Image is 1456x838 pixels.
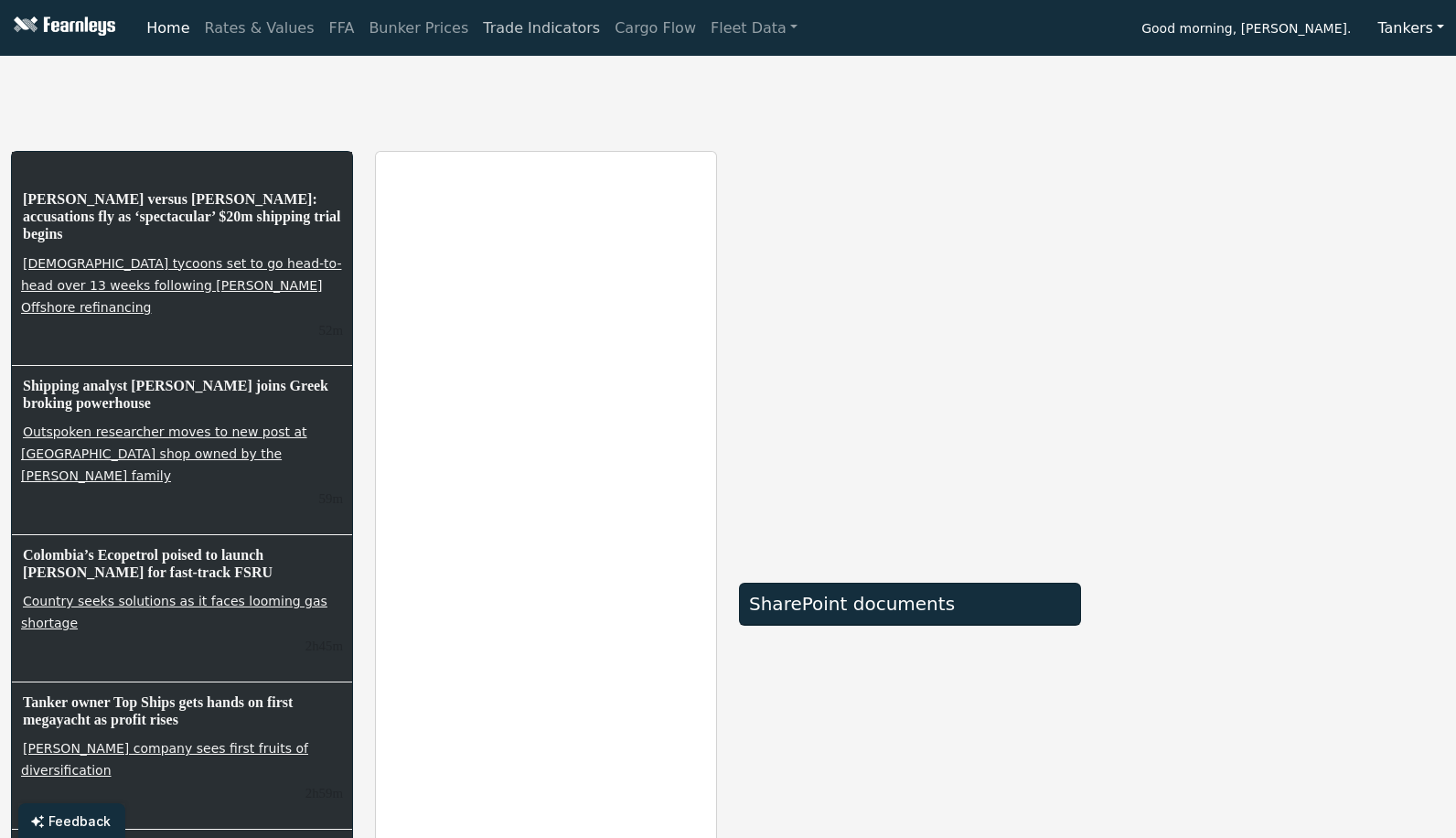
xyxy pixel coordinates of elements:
[21,544,343,583] h6: Colombia’s Ecopetrol poised to launch [PERSON_NAME] for fast-track FSRU
[1103,151,1445,352] iframe: mini symbol-overview TradingView widget
[9,16,115,39] img: Fearnleys Logo
[21,188,343,245] h6: [PERSON_NAME] versus [PERSON_NAME]: accusations fly as ‘spectacular’ $20m shipping trial begins
[21,592,327,632] a: Country seeks solutions as it faces looming gas shortage
[11,63,1445,129] iframe: tickers TradingView widget
[21,739,308,779] a: [PERSON_NAME] company sees first fruits of diversification
[21,375,343,414] h6: Shipping analyst [PERSON_NAME] joins Greek broking powerhouse
[749,593,1071,615] div: SharePoint documents
[1365,11,1456,46] button: Tankers
[21,692,343,730] h6: Tanker owner Top Ships gets hands on first megayacht as profit rises
[305,639,343,653] small: 08/10/2025, 09:34:50
[139,10,197,47] a: Home
[607,10,703,47] a: Cargo Flow
[361,10,476,47] a: Bunker Prices
[319,323,343,338] small: 08/10/2025, 10:28:08
[1141,15,1351,46] span: Good morning, [PERSON_NAME].
[322,10,362,47] a: FFA
[739,151,1081,563] iframe: market overview TradingView widget
[21,423,307,485] a: Outspoken researcher moves to new post at [GEOGRAPHIC_DATA] shop owned by the [PERSON_NAME] family
[305,786,343,800] small: 08/10/2025, 09:21:23
[319,491,343,506] small: 08/10/2025, 10:20:44
[21,254,341,317] a: [DEMOGRAPHIC_DATA] tycoons set to go head-to-head over 13 weeks following [PERSON_NAME] Offshore ...
[703,10,805,47] a: Fleet Data
[1103,371,1445,572] iframe: mini symbol-overview TradingView widget
[198,10,322,47] a: Rates & Values
[476,10,607,47] a: Trade Indicators
[1103,590,1445,791] iframe: mini symbol-overview TradingView widget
